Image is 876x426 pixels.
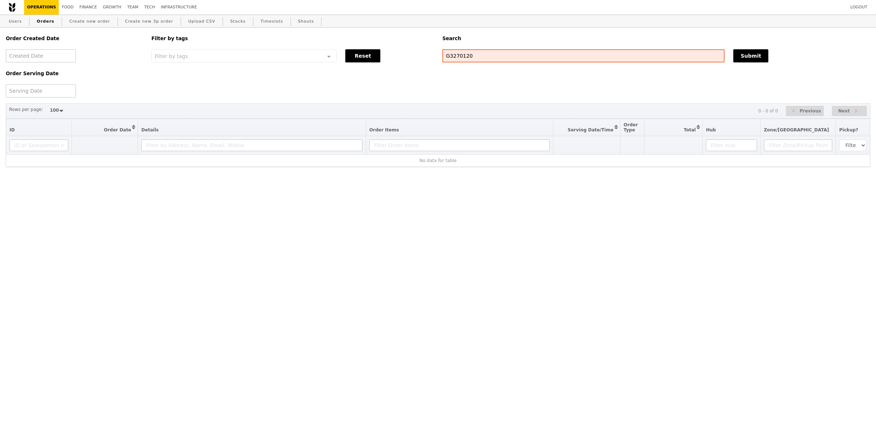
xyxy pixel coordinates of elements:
[786,106,824,116] button: Previous
[442,49,725,62] input: Search any field
[66,15,113,28] a: Create new order
[369,139,550,151] input: Filter Order Items
[6,71,143,76] h5: Order Serving Date
[141,127,158,133] span: Details
[838,107,850,115] span: Next
[258,15,286,28] a: Timeslots
[9,139,68,151] input: ID or Salesperson name
[764,127,829,133] span: Zone/[GEOGRAPHIC_DATA]
[155,53,188,59] span: Filter by tags
[141,139,362,151] input: Filter by Address, Name, Email, Mobile
[6,15,25,28] a: Users
[185,15,218,28] a: Upload CSV
[764,139,833,151] input: Filter Zone/Pickup Point
[34,15,57,28] a: Orders
[9,127,15,133] span: ID
[442,36,870,41] h5: Search
[227,15,249,28] a: Stocks
[832,106,867,116] button: Next
[151,36,434,41] h5: Filter by tags
[706,139,757,151] input: Filter Hub
[6,49,76,62] input: Created Date
[758,108,778,114] div: 0 - 0 of 0
[6,84,76,97] input: Serving Date
[295,15,317,28] a: Shouts
[839,127,858,133] span: Pickup?
[345,49,380,62] button: Reset
[9,106,43,113] label: Rows per page:
[122,15,176,28] a: Create new 3p order
[800,107,821,115] span: Previous
[733,49,768,62] button: Submit
[624,122,638,133] span: Order Type
[369,127,399,133] span: Order Items
[9,158,867,163] div: No data for table
[6,36,143,41] h5: Order Created Date
[9,3,15,12] img: Grain logo
[706,127,716,133] span: Hub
